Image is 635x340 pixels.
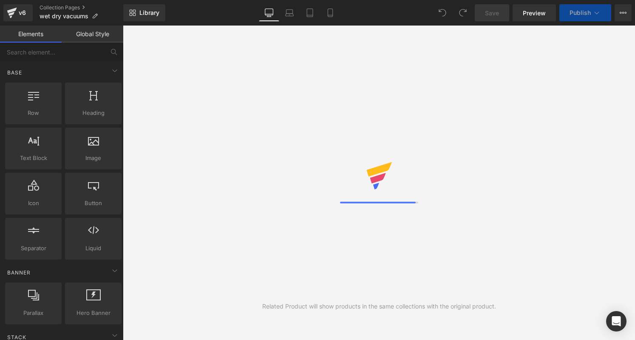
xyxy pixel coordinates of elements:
span: Library [139,9,159,17]
button: Redo [454,4,471,21]
button: Undo [434,4,451,21]
span: Save [485,9,499,17]
span: Separator [8,244,59,253]
a: v6 [3,4,33,21]
span: Icon [8,199,59,208]
div: Related Product will show products in the same collections with the original product. [262,302,496,311]
span: Image [68,154,119,163]
a: Tablet [300,4,320,21]
span: Liquid [68,244,119,253]
span: Button [68,199,119,208]
button: Publish [559,4,611,21]
span: Banner [6,269,31,277]
span: Base [6,69,23,77]
span: wet dry vacuums [40,13,88,20]
span: Heading [68,109,119,117]
div: Open Intercom Messenger [606,311,626,331]
span: Parallax [8,309,59,317]
a: Preview [513,4,556,21]
a: Desktop [259,4,279,21]
a: Collection Pages [40,4,123,11]
span: Text Block [8,154,59,163]
div: v6 [17,7,28,18]
a: Laptop [279,4,300,21]
button: More [615,4,632,21]
span: Preview [523,9,546,17]
span: Publish [570,9,591,16]
a: New Library [123,4,165,21]
a: Global Style [62,26,123,43]
span: Hero Banner [68,309,119,317]
span: Row [8,109,59,117]
a: Mobile [320,4,340,21]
